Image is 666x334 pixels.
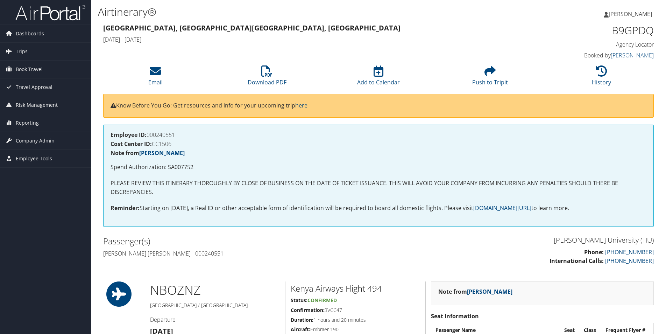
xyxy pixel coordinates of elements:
h4: Departure [150,316,280,323]
strong: Cost Center ID: [111,140,152,148]
strong: Note from [438,288,512,295]
h3: [PERSON_NAME] University (HU) [384,235,654,245]
a: [PERSON_NAME] [604,4,659,25]
span: [PERSON_NAME] [609,10,652,18]
h4: Agency Locator [524,41,654,48]
span: Trips [16,43,28,60]
a: [PERSON_NAME] [467,288,512,295]
span: Employee Tools [16,150,52,167]
a: [PHONE_NUMBER] [605,257,654,265]
strong: Phone: [584,248,604,256]
p: Spend Authorization: SA007752 [111,163,646,172]
a: [PHONE_NUMBER] [605,248,654,256]
strong: Status: [291,297,307,304]
a: Push to Tripit [472,69,508,86]
h2: Kenya Airways Flight 494 [291,283,420,294]
h2: Passenger(s) [103,235,373,247]
a: History [592,69,611,86]
strong: [GEOGRAPHIC_DATA], [GEOGRAPHIC_DATA] [GEOGRAPHIC_DATA], [GEOGRAPHIC_DATA] [103,23,401,33]
strong: Aircraft: [291,326,310,333]
p: Starting on [DATE], a Real ID or other acceptable form of identification will be required to boar... [111,204,646,213]
h4: CC1506 [111,141,646,147]
h1: Airtinerary® [98,5,472,19]
h5: 1 hours and 20 minutes [291,316,420,323]
h4: 000240551 [111,132,646,138]
h1: B9GPDQ [524,23,654,38]
span: Travel Approval [16,78,52,96]
strong: Employee ID: [111,131,147,139]
a: [DOMAIN_NAME][URL] [473,204,531,212]
strong: Confirmation: [291,307,325,313]
strong: Seat Information [431,312,479,320]
a: [PERSON_NAME] [139,149,185,157]
img: airportal-logo.png [15,5,85,21]
a: Email [148,69,163,86]
a: Download PDF [248,69,286,86]
h5: 3VCC47 [291,307,420,314]
strong: Reminder: [111,204,140,212]
h1: NBO ZNZ [150,281,280,299]
span: Reporting [16,114,39,132]
span: Risk Management [16,96,58,114]
span: Company Admin [16,132,55,149]
strong: Note from [111,149,185,157]
h4: Booked by [524,51,654,59]
strong: International Calls: [550,257,604,265]
p: Know Before You Go: Get resources and info for your upcoming trip [111,101,646,110]
h4: [PERSON_NAME] [PERSON_NAME] - 000240551 [103,250,373,257]
h5: [GEOGRAPHIC_DATA] / [GEOGRAPHIC_DATA] [150,302,280,309]
span: Confirmed [307,297,337,304]
a: Add to Calendar [357,69,400,86]
span: Dashboards [16,25,44,42]
p: PLEASE REVIEW THIS ITINERARY THOROUGHLY BY CLOSE OF BUSINESS ON THE DATE OF TICKET ISSUANCE. THIS... [111,179,646,197]
h5: Embraer 190 [291,326,420,333]
strong: Duration: [291,316,313,323]
h4: [DATE] - [DATE] [103,36,513,43]
span: Book Travel [16,61,43,78]
a: [PERSON_NAME] [611,51,654,59]
a: here [295,102,307,109]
